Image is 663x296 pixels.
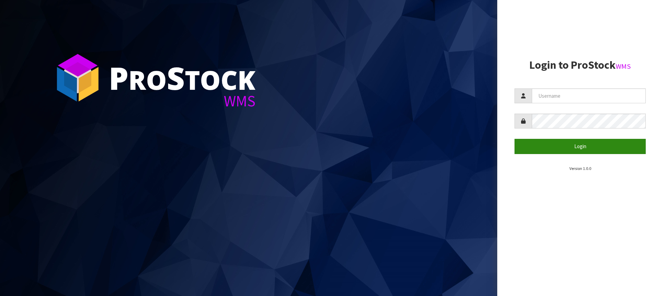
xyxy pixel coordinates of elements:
span: S [167,57,185,99]
h2: Login to ProStock [515,59,646,71]
div: ro tock [109,62,256,93]
button: Login [515,139,646,154]
div: WMS [109,93,256,109]
small: Version 1.0.0 [569,166,591,171]
span: P [109,57,128,99]
img: ProStock Cube [52,52,104,104]
small: WMS [616,62,631,71]
input: Username [532,88,646,103]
